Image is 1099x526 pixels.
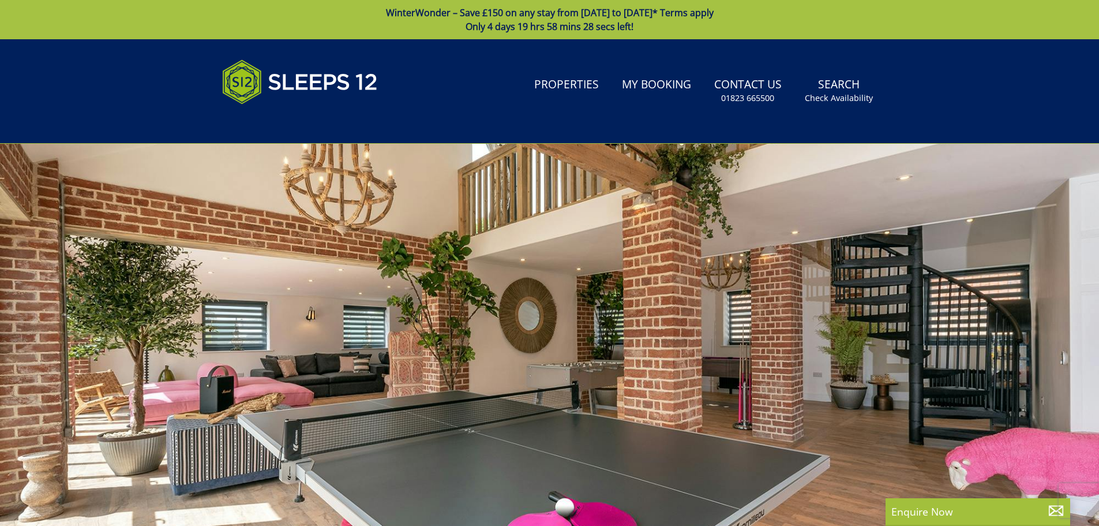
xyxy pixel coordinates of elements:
[216,118,337,128] iframe: Customer reviews powered by Trustpilot
[530,72,603,98] a: Properties
[891,504,1064,519] p: Enquire Now
[721,92,774,104] small: 01823 665500
[222,53,378,111] img: Sleeps 12
[617,72,696,98] a: My Booking
[466,20,633,33] span: Only 4 days 19 hrs 58 mins 28 secs left!
[805,92,873,104] small: Check Availability
[710,72,786,110] a: Contact Us01823 665500
[800,72,877,110] a: SearchCheck Availability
